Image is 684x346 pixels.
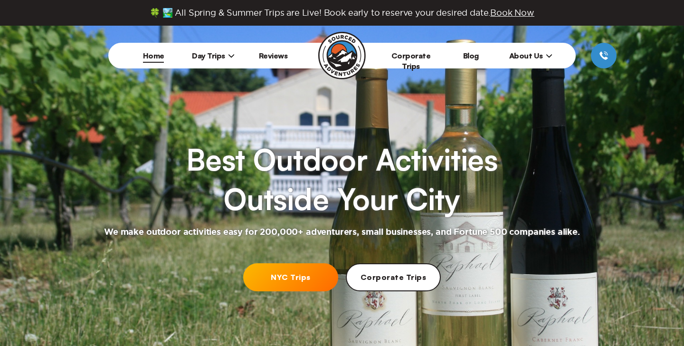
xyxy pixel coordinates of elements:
a: Reviews [259,51,288,60]
a: Home [143,51,164,60]
h2: We make outdoor activities easy for 200,000+ adventurers, small businesses, and Fortune 500 compa... [104,227,580,238]
a: Blog [463,51,479,60]
a: Corporate Trips [391,51,431,71]
span: Book Now [490,8,534,17]
img: Sourced Adventures company logo [318,32,366,79]
a: NYC Trips [243,263,338,291]
a: Corporate Trips [346,263,441,291]
span: 🍀 🏞️ All Spring & Summer Trips are Live! Book early to reserve your desired date. [150,8,534,18]
span: About Us [509,51,552,60]
span: Day Trips [192,51,235,60]
h1: Best Outdoor Activities Outside Your City [186,140,498,219]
